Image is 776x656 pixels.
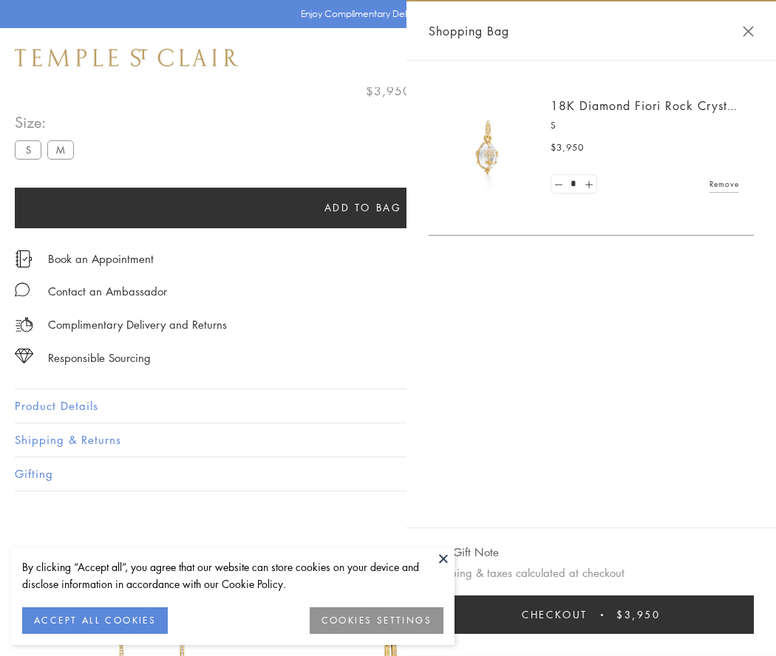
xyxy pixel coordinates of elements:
img: MessageIcon-01_2.svg [15,282,30,297]
img: icon_sourcing.svg [15,349,33,363]
button: Gifting [15,457,761,491]
a: Remove [709,176,739,192]
h3: You May Also Like [37,544,739,567]
a: Set quantity to 2 [581,175,596,194]
label: M [47,140,74,159]
label: S [15,140,41,159]
img: Temple St. Clair [15,49,238,66]
div: Contact an Ambassador [48,282,167,301]
img: P51889-E11FIORI [443,103,532,192]
button: Checkout $3,950 [429,595,754,634]
span: $3,950 [551,140,584,155]
a: Set quantity to 0 [551,175,566,194]
span: $3,950 [366,81,411,100]
button: COOKIES SETTINGS [310,607,443,634]
p: Enjoy Complimentary Delivery & Returns [301,7,469,21]
img: icon_appointment.svg [15,250,33,267]
p: Shipping & taxes calculated at checkout [429,564,754,582]
p: S [551,118,739,133]
a: Book an Appointment [48,250,154,267]
button: Shipping & Returns [15,423,761,457]
span: Size: [15,110,80,134]
span: $3,950 [616,607,661,623]
div: Responsible Sourcing [48,349,151,367]
p: Complimentary Delivery and Returns [48,315,227,334]
div: By clicking “Accept all”, you agree that our website can store cookies on your device and disclos... [22,558,443,592]
span: Checkout [522,607,588,623]
button: ACCEPT ALL COOKIES [22,607,168,634]
button: Close Shopping Bag [743,26,754,37]
button: Add to bag [15,188,711,228]
button: Add Gift Note [429,543,499,561]
button: Product Details [15,389,761,423]
span: Shopping Bag [429,21,509,41]
img: icon_delivery.svg [15,315,33,334]
span: Add to bag [324,199,402,216]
